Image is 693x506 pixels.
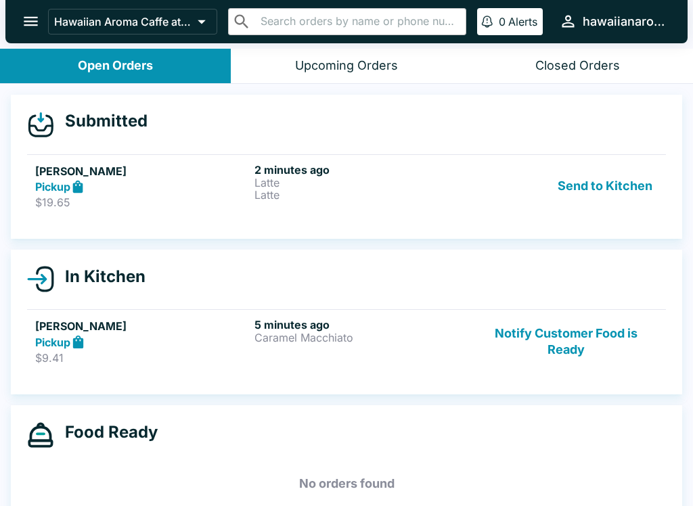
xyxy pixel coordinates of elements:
a: [PERSON_NAME]Pickup$19.652 minutes agoLatteLatteSend to Kitchen [27,154,666,218]
p: $9.41 [35,351,249,365]
button: Hawaiian Aroma Caffe at The [GEOGRAPHIC_DATA] [48,9,217,34]
button: Notify Customer Food is Ready [474,318,658,365]
strong: Pickup [35,180,70,193]
button: open drawer [14,4,48,39]
button: hawaiianaromacaffeilikai [554,7,671,36]
h4: Submitted [54,111,148,131]
h4: In Kitchen [54,267,146,287]
div: hawaiianaromacaffeilikai [583,14,666,30]
p: Alerts [508,15,537,28]
button: Send to Kitchen [552,163,658,210]
p: 0 [499,15,506,28]
div: Open Orders [78,58,153,74]
h6: 2 minutes ago [254,163,468,177]
h4: Food Ready [54,422,158,442]
div: Closed Orders [535,58,620,74]
a: [PERSON_NAME]Pickup$9.415 minutes agoCaramel MacchiatoNotify Customer Food is Ready [27,309,666,373]
div: Upcoming Orders [295,58,398,74]
p: Caramel Macchiato [254,331,468,344]
p: Hawaiian Aroma Caffe at The [GEOGRAPHIC_DATA] [54,15,192,28]
p: Latte [254,189,468,201]
h5: [PERSON_NAME] [35,163,249,179]
h6: 5 minutes ago [254,318,468,331]
p: $19.65 [35,195,249,209]
input: Search orders by name or phone number [256,12,460,31]
h5: [PERSON_NAME] [35,318,249,334]
p: Latte [254,177,468,189]
strong: Pickup [35,336,70,349]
